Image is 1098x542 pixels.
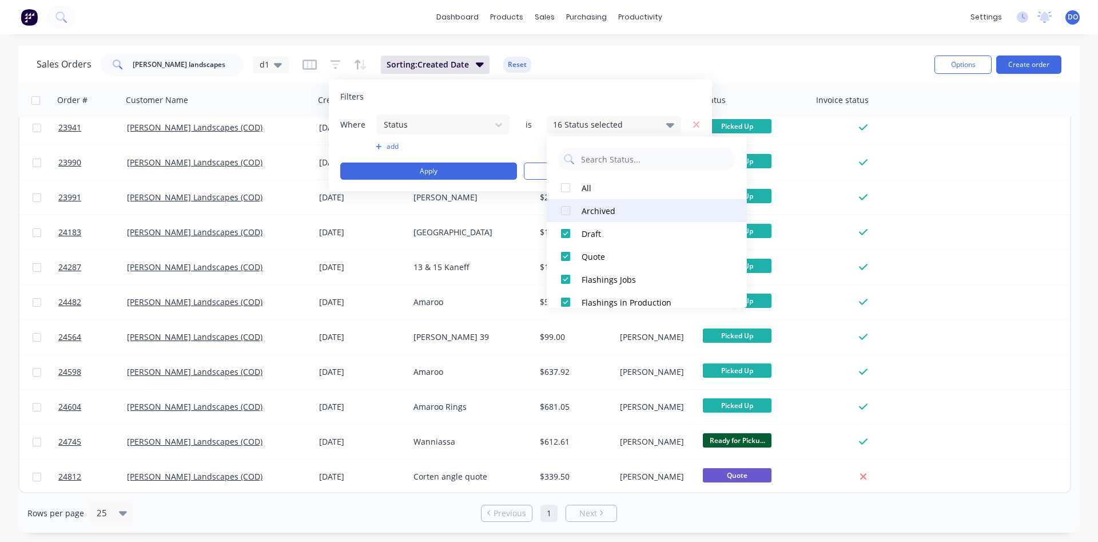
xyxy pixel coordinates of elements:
[540,505,558,522] a: Page 1 is your current page
[58,331,81,343] span: 24564
[540,331,607,343] div: $99.00
[703,329,771,343] span: Picked Up
[126,94,188,106] div: Customer Name
[127,157,262,168] a: [PERSON_NAME] Landscapes (COD)
[58,355,127,389] a: 24598
[579,508,597,519] span: Next
[702,94,726,106] div: Status
[484,9,529,26] div: products
[58,157,81,168] span: 23990
[58,285,127,319] a: 24482
[540,366,607,378] div: $637.92
[582,182,719,194] div: All
[58,390,127,424] a: 24604
[319,157,404,168] div: [DATE]
[566,508,616,519] a: Next page
[582,251,719,263] div: Quote
[540,401,607,413] div: $681.05
[133,53,244,76] input: Search...
[524,163,701,180] button: Clear
[540,296,607,308] div: $521.37
[703,119,771,133] span: Picked Up
[319,366,404,378] div: [DATE]
[387,59,469,70] span: Sorting: Created Date
[612,9,668,26] div: productivity
[127,331,262,342] a: [PERSON_NAME] Landscapes (COD)
[540,192,607,203] div: $228.89
[340,163,517,180] button: Apply
[127,436,262,447] a: [PERSON_NAME] Landscapes (COD)
[413,192,525,203] div: [PERSON_NAME]
[319,296,404,308] div: [DATE]
[58,227,81,238] span: 24183
[58,262,81,273] span: 24287
[965,9,1008,26] div: settings
[494,508,526,519] span: Previous
[413,262,525,273] div: 13 & 15 Kaneff
[996,56,1061,74] button: Create order
[547,199,747,222] button: Archived
[58,180,127,215] a: 23991
[540,262,607,273] div: $1,186.95
[560,9,612,26] div: purchasing
[703,398,771,413] span: Picked Up
[540,471,607,482] div: $339.50
[58,250,127,284] a: 24287
[127,227,262,238] a: [PERSON_NAME] Landscapes (COD)
[58,460,127,494] a: 24812
[547,268,747,291] button: Flashings Jobs
[319,122,404,133] div: [DATE]
[127,401,262,412] a: [PERSON_NAME] Landscapes (COD)
[260,58,269,70] span: d1
[58,122,81,133] span: 23941
[703,468,771,482] span: Quote
[381,56,490,74] button: Sorting:Created Date
[413,366,525,378] div: Amaroo
[58,436,81,448] span: 24745
[620,401,690,413] div: [PERSON_NAME]
[620,471,690,482] div: [PERSON_NAME]
[582,296,719,308] div: Flashings in Production
[127,471,262,482] a: [PERSON_NAME] Landscapes (COD)
[58,320,127,354] a: 24564
[540,436,607,448] div: $612.61
[340,91,364,102] span: Filters
[1068,12,1078,22] span: DO
[127,262,262,272] a: [PERSON_NAME] Landscapes (COD)
[482,508,532,519] a: Previous page
[547,176,747,199] button: All
[620,331,690,343] div: [PERSON_NAME]
[37,59,91,70] h1: Sales Orders
[553,118,657,130] div: 16 Status selected
[413,436,525,448] div: Wanniassa
[517,119,540,130] span: is
[503,57,531,73] button: Reset
[319,331,404,343] div: [DATE]
[319,436,404,448] div: [DATE]
[58,192,81,203] span: 23991
[476,505,622,522] ul: Pagination
[413,401,525,413] div: Amaroo Rings
[340,119,375,130] span: Where
[580,148,730,171] input: Search Status...
[413,296,525,308] div: Amaroo
[540,227,607,238] div: $1,834.21
[127,122,262,133] a: [PERSON_NAME] Landscapes (COD)
[319,401,404,413] div: [DATE]
[58,401,81,413] span: 24604
[58,110,127,145] a: 23941
[58,215,127,250] a: 24183
[547,291,747,314] button: Flashings in Production
[27,508,84,519] span: Rows per page
[127,192,262,203] a: [PERSON_NAME] Landscapes (COD)
[319,192,404,203] div: [DATE]
[57,94,87,106] div: Order #
[376,142,510,151] button: add
[127,296,262,307] a: [PERSON_NAME] Landscapes (COD)
[934,56,992,74] button: Options
[21,9,38,26] img: Factory
[413,331,525,343] div: [PERSON_NAME] 39
[431,9,484,26] a: dashboard
[816,94,869,106] div: Invoice status
[547,222,747,245] button: Draft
